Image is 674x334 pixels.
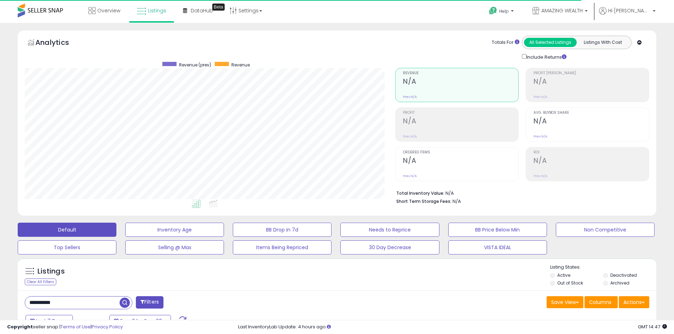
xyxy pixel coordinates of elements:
[599,7,656,23] a: Hi [PERSON_NAME]
[534,95,547,99] small: Prev: N/A
[448,240,547,254] button: VISTA IDEAL
[534,117,649,127] h2: N/A
[233,240,332,254] button: Items Being Repriced
[340,240,439,254] button: 30 Day Decrease
[534,174,547,178] small: Prev: N/A
[638,323,667,330] span: 2025-10-8 14:47 GMT
[534,134,547,139] small: Prev: N/A
[499,8,509,14] span: Help
[238,324,667,330] div: Last InventoryLab Update: 4 hours ago.
[403,134,417,139] small: Prev: N/A
[557,272,570,278] label: Active
[610,272,637,278] label: Deactivated
[534,71,649,75] span: Profit [PERSON_NAME]
[517,53,575,61] div: Include Returns
[534,151,649,154] span: ROI
[448,223,547,237] button: BB Price Below Min
[483,1,521,23] a: Help
[403,111,518,115] span: Profit
[396,198,451,204] b: Short Term Storage Fees:
[18,223,116,237] button: Default
[557,280,583,286] label: Out of Stock
[403,174,417,178] small: Prev: N/A
[125,240,224,254] button: Selling @ Max
[492,39,519,46] div: Totals For
[547,296,583,308] button: Save View
[136,296,163,309] button: Filters
[74,318,106,325] span: Compared to:
[403,117,518,127] h2: N/A
[576,38,629,47] button: Listings With Cost
[35,37,83,49] h5: Analytics
[589,299,611,306] span: Columns
[38,266,65,276] h5: Listings
[97,7,120,14] span: Overview
[7,323,33,330] strong: Copyright
[403,151,518,154] span: Ordered Items
[120,317,162,324] span: Sep-24 - Sep-30
[233,223,332,237] button: BB Drop in 7d
[489,6,497,15] i: Get Help
[453,198,461,205] span: N/A
[619,296,649,308] button: Actions
[608,7,651,14] span: Hi [PERSON_NAME]
[396,190,444,196] b: Total Inventory Value:
[61,323,91,330] a: Terms of Use
[36,317,64,324] span: Last 7 Days
[534,157,649,166] h2: N/A
[25,315,73,327] button: Last 7 Days
[212,4,225,11] div: Tooltip anchor
[340,223,439,237] button: Needs to Reprice
[403,77,518,87] h2: N/A
[191,7,213,14] span: DataHub
[584,296,618,308] button: Columns
[7,324,123,330] div: seller snap | |
[18,240,116,254] button: Top Sellers
[125,223,224,237] button: Inventory Age
[403,95,417,99] small: Prev: N/A
[403,157,518,166] h2: N/A
[541,7,583,14] span: AMAZING WEALTH
[403,71,518,75] span: Revenue
[610,280,629,286] label: Archived
[556,223,655,237] button: Non Competitive
[179,62,211,68] span: Revenue (prev)
[550,264,656,271] p: Listing States:
[231,62,250,68] span: Revenue
[25,279,56,285] div: Clear All Filters
[524,38,577,47] button: All Selected Listings
[396,188,644,197] li: N/A
[109,315,171,327] button: Sep-24 - Sep-30
[534,111,649,115] span: Avg. Buybox Share
[148,7,166,14] span: Listings
[92,323,123,330] a: Privacy Policy
[534,77,649,87] h2: N/A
